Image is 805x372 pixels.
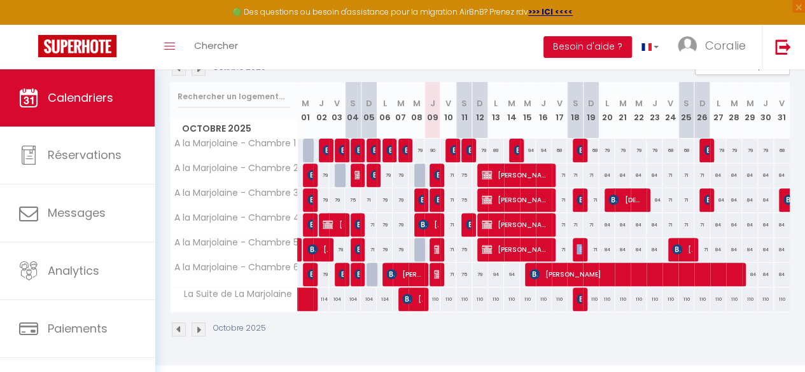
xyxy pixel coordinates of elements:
div: 75 [345,188,361,212]
span: [PERSON_NAME] [577,188,582,212]
div: 94 [504,263,520,286]
div: pink [4,4,20,20]
span: [PERSON_NAME] [386,138,391,162]
button: Besoin d'aide ? [543,36,632,58]
span: La Suite de La Marjolaine [172,287,295,301]
abbr: L [605,97,609,109]
abbr: J [430,97,435,109]
div: 71 [583,188,599,212]
th: 16 [536,82,552,139]
div: 79 [742,139,758,162]
a: ... Coralie [668,25,762,69]
span: [PERSON_NAME] [482,212,548,237]
img: Super Booking [38,35,116,57]
th: 28 [726,82,742,139]
span: [PERSON_NAME] [402,138,407,162]
abbr: M [302,97,309,109]
div: 71 [583,163,599,187]
div: 79 [631,139,647,162]
div: 79 [393,188,409,212]
span: [PERSON_NAME] [704,138,709,162]
span: [DEMOGRAPHIC_DATA][PERSON_NAME] [608,188,644,212]
div: 84 [710,238,726,261]
span: Octobre 2025 [171,120,297,138]
div: 71 [583,213,599,237]
div: 110 [520,287,536,311]
th: 14 [504,82,520,139]
div: 84 [647,238,662,261]
span: [PERSON_NAME] [466,138,471,162]
span: A la Marjolaine - Chambre 4 [172,213,300,223]
span: [PERSON_NAME] [386,262,422,286]
a: >>> ICI <<<< [528,6,573,17]
abbr: M [619,97,627,109]
div: 71 [694,238,710,261]
span: [PERSON_NAME] [307,212,312,237]
div: 79 [472,139,488,162]
div: 71 [440,238,456,261]
th: 22 [631,82,647,139]
div: 84 [631,163,647,187]
abbr: M [635,97,643,109]
abbr: J [652,97,657,109]
div: 79 [393,163,409,187]
abbr: L [716,97,720,109]
div: 84 [774,238,790,261]
div: 68 [774,139,790,162]
div: 71 [552,163,568,187]
th: 31 [774,82,790,139]
div: 79 [329,188,345,212]
span: [PERSON_NAME] [323,212,343,237]
div: 84 [774,263,790,286]
span: [PERSON_NAME] [370,163,375,187]
div: 75 [456,263,472,286]
div: Share on X [120,2,140,22]
span: [PERSON_NAME] [577,138,582,162]
div: 84 [742,263,758,286]
div: 84 [615,238,631,261]
span: Chercher [194,39,238,52]
th: 07 [393,82,409,139]
th: 04 [345,82,361,139]
div: 79 [313,263,329,286]
span: francoise wacogne [450,138,455,162]
th: 12 [472,82,488,139]
div: 79 [647,139,662,162]
abbr: V [445,97,451,109]
div: 104 [361,287,377,311]
abbr: J [319,97,324,109]
th: 24 [662,82,678,139]
div: 79 [710,139,726,162]
th: 06 [377,82,393,139]
abbr: J [541,97,546,109]
span: A la Marjolaine - Chambre 1 [172,139,296,148]
div: 94 [520,139,536,162]
span: [PERSON_NAME] [466,212,471,237]
span: [PERSON_NAME] [307,237,328,261]
div: 110 [536,287,552,311]
div: 75 [456,163,472,187]
span: [PERSON_NAME] [418,188,423,212]
span: Analytics [48,263,99,279]
div: 84 [774,163,790,187]
div: blue [62,4,77,20]
div: 110 [710,287,726,311]
th: 23 [647,82,662,139]
span: A la Marjolaine - Chambre 5 [172,238,298,247]
span: [PERSON_NAME] [418,212,438,237]
span: A la Marjolaine - Chambre 2 [172,163,298,173]
div: 84 [631,238,647,261]
div: green [43,4,58,20]
abbr: M [397,97,405,109]
abbr: S [350,97,356,109]
div: 104 [329,287,345,311]
div: 84 [599,238,615,261]
div: 68 [662,139,678,162]
th: 27 [710,82,726,139]
div: 71 [361,238,377,261]
div: 71 [678,163,694,187]
div: 68 [678,139,694,162]
abbr: V [668,97,673,109]
div: 79 [313,163,329,187]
